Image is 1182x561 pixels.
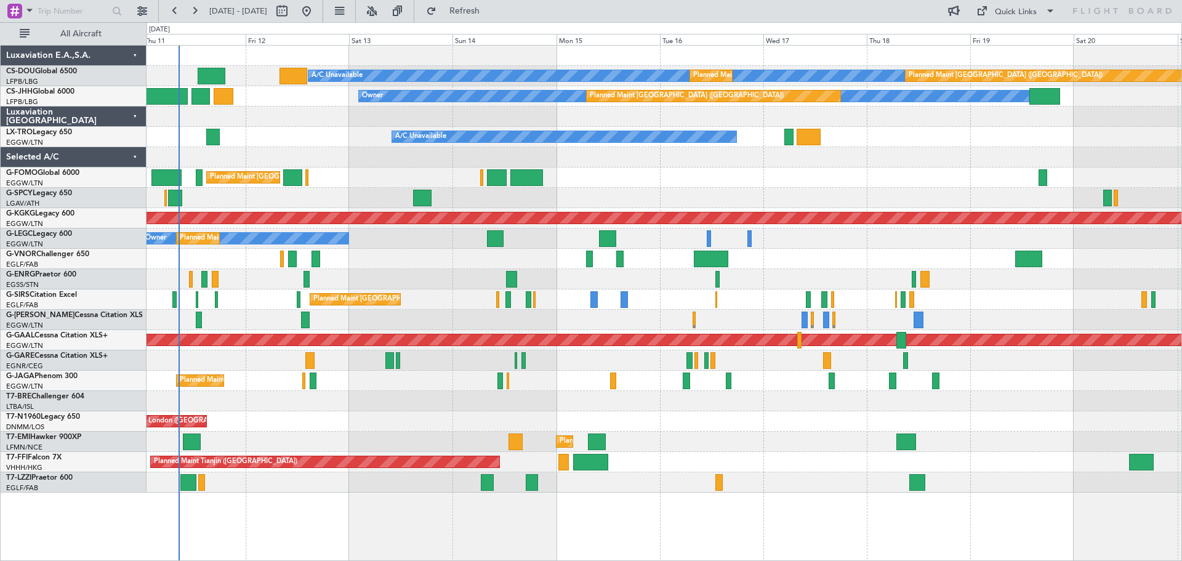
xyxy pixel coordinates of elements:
[6,210,74,217] a: G-KGKGLegacy 600
[6,483,38,493] a: EGLF/FAB
[6,88,74,95] a: CS-JHHGlobal 6000
[6,240,43,249] a: EGGW/LTN
[995,6,1037,18] div: Quick Links
[6,393,84,400] a: T7-BREChallenger 604
[6,271,76,278] a: G-ENRGPraetor 600
[6,129,33,136] span: LX-TRO
[6,138,43,147] a: EGGW/LTN
[349,34,452,45] div: Sat 13
[970,1,1061,21] button: Quick Links
[111,412,249,430] div: AOG Maint London ([GEOGRAPHIC_DATA])
[6,88,33,95] span: CS-JHH
[6,352,34,360] span: G-GARE
[38,2,108,20] input: Trip Number
[909,67,1103,85] div: Planned Maint [GEOGRAPHIC_DATA] ([GEOGRAPHIC_DATA])
[6,210,35,217] span: G-KGKG
[763,34,867,45] div: Wed 17
[6,422,44,432] a: DNMM/LOS
[32,30,130,38] span: All Aircraft
[6,434,30,441] span: T7-EMI
[362,87,383,105] div: Owner
[6,463,42,472] a: VHHH/HKG
[142,34,246,45] div: Thu 11
[210,168,404,187] div: Planned Maint [GEOGRAPHIC_DATA] ([GEOGRAPHIC_DATA])
[312,67,363,85] div: A/C Unavailable
[439,7,491,15] span: Refresh
[154,453,297,471] div: Planned Maint Tianjin ([GEOGRAPHIC_DATA])
[6,393,31,400] span: T7-BRE
[6,169,79,177] a: G-FOMOGlobal 6000
[452,34,556,45] div: Sun 14
[6,169,38,177] span: G-FOMO
[970,34,1074,45] div: Fri 19
[6,454,62,461] a: T7-FFIFalcon 7X
[6,332,34,339] span: G-GAAL
[6,413,80,421] a: T7-N1960Legacy 650
[6,190,33,197] span: G-SPCY
[6,291,77,299] a: G-SIRSCitation Excel
[6,454,28,461] span: T7-FFI
[6,312,74,319] span: G-[PERSON_NAME]
[6,341,43,350] a: EGGW/LTN
[867,34,970,45] div: Thu 18
[6,190,72,197] a: G-SPCYLegacy 650
[6,402,34,411] a: LTBA/ISL
[6,77,38,86] a: LFPB/LBG
[145,229,166,248] div: Owner
[6,251,89,258] a: G-VNORChallenger 650
[6,474,31,482] span: T7-LZZI
[395,127,446,146] div: A/C Unavailable
[6,352,108,360] a: G-GARECessna Citation XLS+
[6,68,77,75] a: CS-DOUGlobal 6500
[14,24,134,44] button: All Aircraft
[180,229,374,248] div: Planned Maint [GEOGRAPHIC_DATA] ([GEOGRAPHIC_DATA])
[6,474,73,482] a: T7-LZZIPraetor 600
[6,251,36,258] span: G-VNOR
[313,290,507,309] div: Planned Maint [GEOGRAPHIC_DATA] ([GEOGRAPHIC_DATA])
[6,361,43,371] a: EGNR/CEG
[6,260,38,269] a: EGLF/FAB
[6,291,30,299] span: G-SIRS
[6,199,39,208] a: LGAV/ATH
[6,301,38,310] a: EGLF/FAB
[6,280,39,289] a: EGSS/STN
[420,1,494,21] button: Refresh
[6,373,78,380] a: G-JAGAPhenom 300
[6,271,35,278] span: G-ENRG
[6,332,108,339] a: G-GAALCessna Citation XLS+
[246,34,349,45] div: Fri 12
[6,68,35,75] span: CS-DOU
[1074,34,1177,45] div: Sat 20
[6,434,81,441] a: T7-EMIHawker 900XP
[209,6,267,17] span: [DATE] - [DATE]
[6,443,42,452] a: LFMN/NCE
[560,432,677,451] div: Planned Maint [GEOGRAPHIC_DATA]
[590,87,784,105] div: Planned Maint [GEOGRAPHIC_DATA] ([GEOGRAPHIC_DATA])
[6,382,43,391] a: EGGW/LTN
[6,230,33,238] span: G-LEGC
[6,129,72,136] a: LX-TROLegacy 650
[6,179,43,188] a: EGGW/LTN
[693,67,887,85] div: Planned Maint [GEOGRAPHIC_DATA] ([GEOGRAPHIC_DATA])
[557,34,660,45] div: Mon 15
[149,25,170,35] div: [DATE]
[6,97,38,107] a: LFPB/LBG
[6,312,143,319] a: G-[PERSON_NAME]Cessna Citation XLS
[6,219,43,228] a: EGGW/LTN
[6,373,34,380] span: G-JAGA
[6,230,72,238] a: G-LEGCLegacy 600
[6,321,43,330] a: EGGW/LTN
[180,371,374,390] div: Planned Maint [GEOGRAPHIC_DATA] ([GEOGRAPHIC_DATA])
[6,413,41,421] span: T7-N1960
[660,34,763,45] div: Tue 16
